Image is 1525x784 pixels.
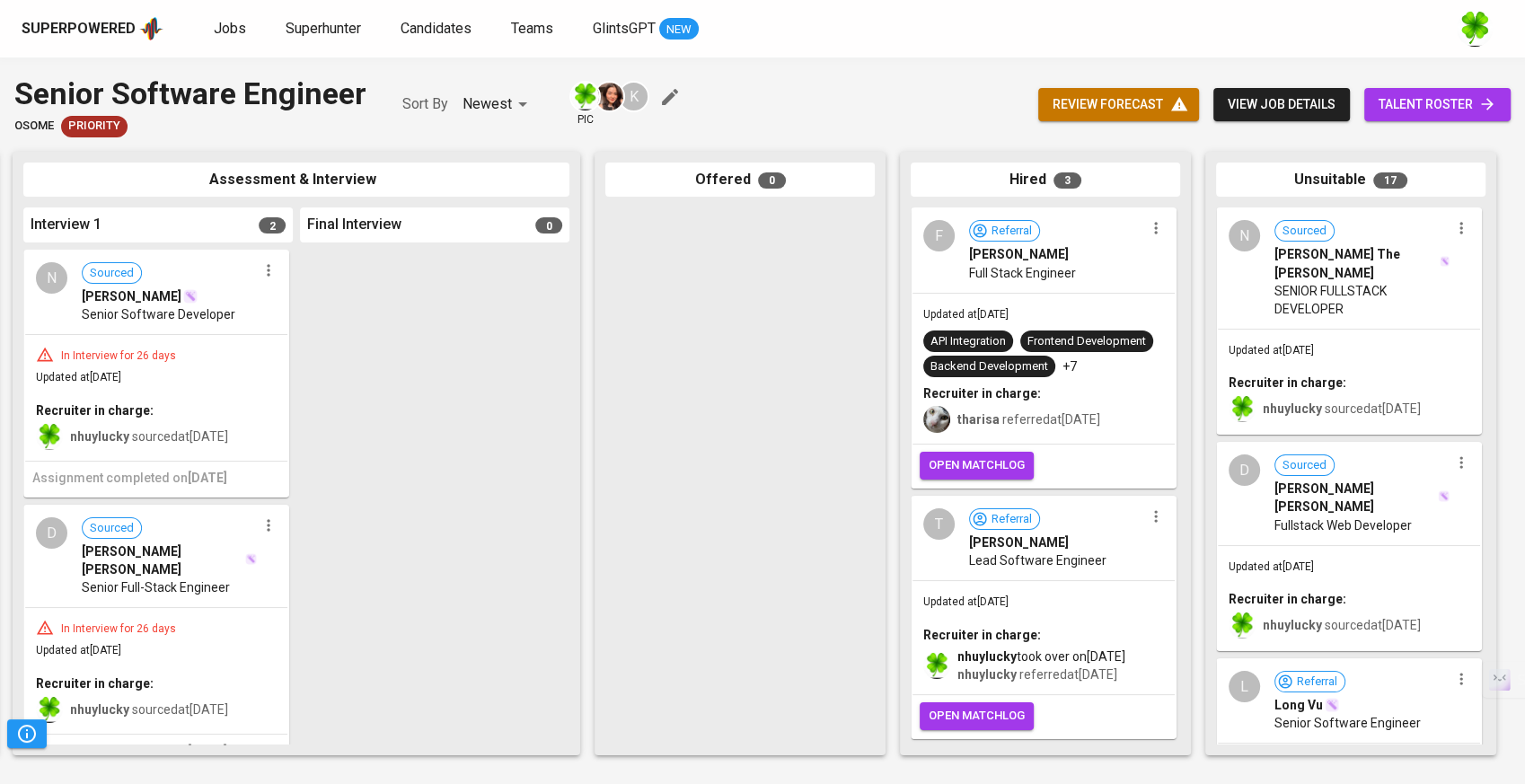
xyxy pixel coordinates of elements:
[1229,395,1256,422] img: f9493b8c-82b8-4f41-8722-f5d69bb1b761.jpg
[957,647,1125,665] span: took over on [DATE]
[923,628,1041,642] b: Recruiter in charge:
[214,18,250,40] a: Jobs
[1274,516,1412,534] span: Fullstack Web Developer
[1216,442,1482,651] div: DSourced[PERSON_NAME] [PERSON_NAME]Fullstack Web DeveloperUpdated at[DATE]Recruiter in charge:nhu...
[188,744,227,758] span: [DATE]
[957,412,1000,427] b: tharisa
[923,220,955,251] div: F
[1373,172,1407,189] span: 17
[183,289,198,304] img: magic_wand.svg
[911,163,1180,198] div: Hired
[1229,375,1346,390] b: Recruiter in charge:
[911,496,1177,739] div: TReferral[PERSON_NAME]Lead Software EngineerUpdated at[DATE]Recruiter in charge:nhuyluckytook ove...
[535,217,562,233] span: 0
[1229,454,1260,486] div: D
[920,702,1034,730] button: open matchlog
[286,20,361,37] span: Superhunter
[1440,256,1450,266] img: magic_wand.svg
[1053,172,1081,189] span: 3
[1274,696,1323,714] span: Long Vu
[930,333,1006,350] div: API Integration
[259,217,286,233] span: 2
[1457,11,1493,47] img: f9493b8c-82b8-4f41-8722-f5d69bb1b761.jpg
[1364,88,1511,121] a: talent roster
[595,83,623,110] img: thao.thai@glints.com
[14,118,54,135] span: Osome
[70,702,228,717] span: sourced at [DATE]
[969,245,1069,263] span: [PERSON_NAME]
[82,542,243,578] span: [PERSON_NAME] [PERSON_NAME]
[36,371,121,383] span: Updated at [DATE]
[139,15,163,42] img: app logo
[923,652,950,679] img: f9493b8c-82b8-4f41-8722-f5d69bb1b761.jpg
[32,469,280,489] h6: Assignment completed on
[929,706,1025,727] span: open matchlog
[923,595,1009,608] span: Updated at [DATE]
[82,287,181,305] span: [PERSON_NAME]
[1379,93,1496,116] span: talent roster
[1229,592,1346,606] b: Recruiter in charge:
[36,676,154,691] b: Recruiter in charge:
[984,511,1039,528] span: Referral
[571,83,599,110] img: f9493b8c-82b8-4f41-8722-f5d69bb1b761.jpg
[54,348,183,364] div: In Interview for 26 days
[1038,88,1199,121] button: review forecast
[36,644,121,656] span: Updated at [DATE]
[930,358,1048,375] div: Backend Development
[1263,618,1421,632] span: sourced at [DATE]
[23,163,569,198] div: Assessment & Interview
[911,207,1177,489] div: FReferral[PERSON_NAME]Full Stack EngineerUpdated at[DATE]API IntegrationFrontend DevelopmentBacke...
[1325,698,1339,712] img: magic_wand.svg
[23,250,289,498] div: NSourced[PERSON_NAME]Senior Software DeveloperIn Interview for 26 daysUpdated at[DATE]Recruiter i...
[61,118,128,135] span: Priority
[61,116,128,137] div: New Job received from Demand Team
[923,308,1009,321] span: Updated at [DATE]
[511,18,557,40] a: Teams
[1274,714,1421,732] span: Senior Software Engineer
[923,386,1041,401] b: Recruiter in charge:
[1274,480,1436,515] span: [PERSON_NAME] [PERSON_NAME]
[1229,220,1260,251] div: N
[758,172,786,189] span: 0
[1229,560,1314,573] span: Updated at [DATE]
[463,93,512,115] p: Newest
[70,429,228,444] span: sourced at [DATE]
[618,81,649,112] div: K
[957,667,1017,682] b: nhuylucky
[23,505,289,771] div: DSourced[PERSON_NAME] [PERSON_NAME]Senior Full-Stack EngineerIn Interview for 26 daysUpdated at[D...
[1229,612,1256,639] img: f9493b8c-82b8-4f41-8722-f5d69bb1b761.jpg
[402,93,448,115] p: Sort By
[1216,163,1485,198] div: Unsuitable
[14,72,366,116] div: Senior Software Engineer
[1275,457,1334,474] span: Sourced
[36,517,67,549] div: D
[957,412,1100,427] span: referred at [DATE]
[969,551,1106,569] span: Lead Software Engineer
[83,265,141,282] span: Sourced
[36,696,63,723] img: f9493b8c-82b8-4f41-8722-f5d69bb1b761.jpg
[1229,344,1314,357] span: Updated at [DATE]
[1229,671,1260,702] div: L
[36,423,63,450] img: f9493b8c-82b8-4f41-8722-f5d69bb1b761.jpg
[22,15,163,42] a: Superpoweredapp logo
[605,163,875,198] div: Offered
[1274,282,1450,318] span: SENIOR FULLSTACK DEVELOPER
[593,20,656,37] span: GlintsGPT
[401,20,472,37] span: Candidates
[1053,93,1185,116] span: review forecast
[593,18,699,40] a: GlintsGPT NEW
[286,18,365,40] a: Superhunter
[307,215,401,235] span: Final Interview
[923,406,950,433] img: tharisa.rizky@glints.com
[31,215,101,235] span: Interview 1
[1213,88,1350,121] button: view job details
[1438,490,1450,502] img: magic_wand.svg
[1263,401,1322,416] b: nhuylucky
[1027,333,1146,350] div: Frontend Development
[70,429,129,444] b: nhuylucky
[969,533,1069,551] span: [PERSON_NAME]
[957,649,1017,664] b: nhuylucky
[245,553,257,565] img: magic_wand.svg
[82,305,235,323] span: Senior Software Developer
[984,223,1039,240] span: Referral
